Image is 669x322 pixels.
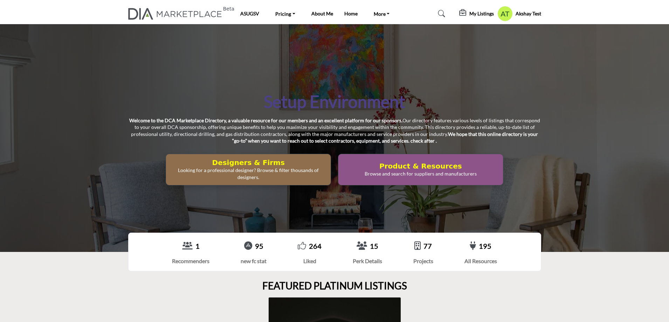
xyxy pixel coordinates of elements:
a: 77 [423,242,432,250]
h2: Designers & Firms [168,158,329,167]
div: All Resources [464,257,497,265]
p: Our directory features various levels of listings that correspond to your overall DCA sponsorship... [128,117,541,144]
button: Show hide supplier dropdown [497,6,513,21]
h6: Beta [223,6,234,12]
div: My Listings [459,9,494,18]
a: Pricing [270,9,300,19]
i: Go to Liked [298,241,306,250]
h2: FEATURED PLATINUM LISTINGS [262,280,407,292]
a: 195 [479,242,491,250]
div: Liked [298,257,322,265]
a: About Me [311,11,333,16]
a: Search [431,8,450,19]
p: Browse and search for suppliers and manufacturers [340,170,501,177]
div: Projects [413,257,433,265]
div: new fc stat [241,257,267,265]
p: Looking for a professional designer? Browse & filter thousands of designers. [168,167,329,180]
button: Product & Resources Browse and search for suppliers and manufacturers [338,154,503,185]
a: 1 [195,242,200,250]
a: Home [344,11,358,16]
a: More [369,9,395,19]
h5: My Listings [469,11,494,17]
a: 264 [309,242,322,250]
a: ASUGSV [240,11,259,16]
button: Designers & Firms Looking for a professional designer? Browse & filter thousands of designers. [166,154,331,185]
div: Perk Details [353,257,382,265]
strong: Welcome to the DCA Marketplace Directory, a valuable resource for our members and an excellent pl... [129,117,402,123]
div: Recommenders [172,257,209,265]
a: View Recommenders [182,241,193,251]
a: 95 [255,242,263,250]
img: Site Logo [128,8,226,20]
h1: Setup Environment [264,91,405,112]
h2: Product & Resources [340,162,501,170]
a: Beta [128,8,226,20]
h5: Akshay Test [516,10,541,17]
a: 15 [370,242,378,250]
